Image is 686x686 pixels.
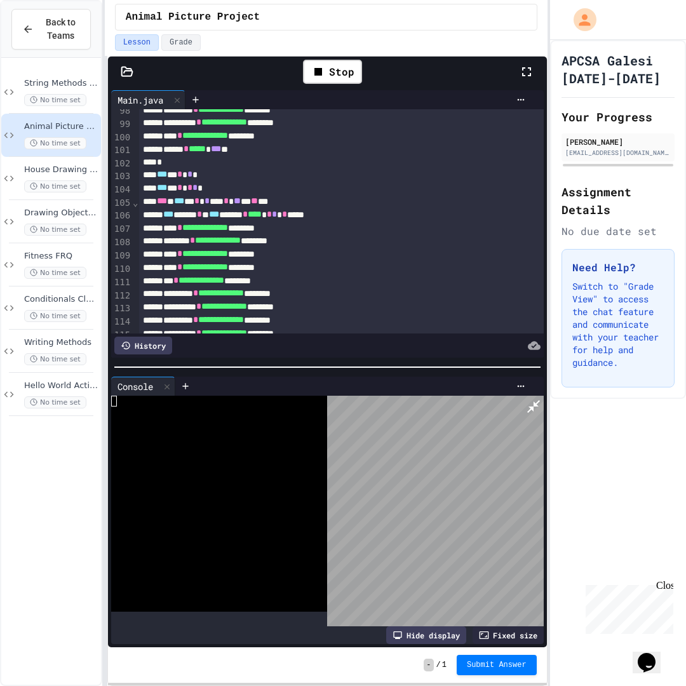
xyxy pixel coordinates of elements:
[111,118,132,131] div: 99
[442,660,447,670] span: 1
[111,302,132,316] div: 113
[424,659,433,671] span: -
[24,267,86,279] span: No time set
[24,251,98,262] span: Fitness FRQ
[24,165,98,175] span: House Drawing Classwork
[111,144,132,158] div: 101
[436,660,441,670] span: /
[161,34,201,51] button: Grade
[111,250,132,263] div: 109
[111,90,185,109] div: Main.java
[111,329,132,342] div: 115
[565,136,671,147] div: [PERSON_NAME]
[562,183,675,219] h2: Assignment Details
[560,5,600,34] div: My Account
[457,655,537,675] button: Submit Answer
[111,105,132,118] div: 98
[114,337,172,354] div: History
[111,131,132,145] div: 100
[24,380,98,391] span: Hello World Activity
[562,108,675,126] h2: Your Progress
[111,290,132,303] div: 112
[111,263,132,276] div: 110
[111,380,159,393] div: Console
[111,316,132,329] div: 114
[111,93,170,107] div: Main.java
[24,294,98,305] span: Conditionals Classwork
[24,180,86,192] span: No time set
[111,210,132,223] div: 106
[24,353,86,365] span: No time set
[111,158,132,170] div: 102
[572,280,664,369] p: Switch to "Grade View" to access the chat feature and communicate with your teacher for help and ...
[111,223,132,236] div: 107
[132,198,138,208] span: Fold line
[24,137,86,149] span: No time set
[41,16,80,43] span: Back to Teams
[111,236,132,250] div: 108
[24,208,98,219] span: Drawing Objects in Java - HW Playposit Code
[467,660,527,670] span: Submit Answer
[5,5,88,81] div: Chat with us now!Close
[24,337,98,348] span: Writing Methods
[24,396,86,408] span: No time set
[24,78,98,89] span: String Methods Examples
[633,635,673,673] iframe: chat widget
[24,121,98,132] span: Animal Picture Project
[111,197,132,210] div: 105
[24,310,86,322] span: No time set
[24,94,86,106] span: No time set
[11,9,91,50] button: Back to Teams
[24,224,86,236] span: No time set
[562,224,675,239] div: No due date set
[572,260,664,275] h3: Need Help?
[562,51,675,87] h1: APCSA Galesi [DATE]-[DATE]
[111,184,132,197] div: 104
[581,580,673,634] iframe: chat widget
[111,170,132,184] div: 103
[115,34,159,51] button: Lesson
[386,626,466,644] div: Hide display
[126,10,260,25] span: Animal Picture Project
[565,148,671,158] div: [EMAIL_ADDRESS][DOMAIN_NAME]
[111,276,132,290] div: 111
[473,626,544,644] div: Fixed size
[303,60,362,84] div: Stop
[111,377,175,396] div: Console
